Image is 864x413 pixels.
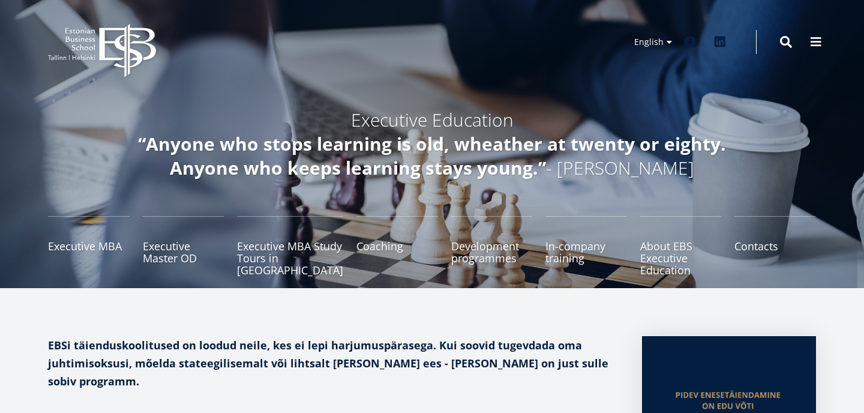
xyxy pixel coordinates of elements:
[114,132,750,180] h4: - [PERSON_NAME]
[143,216,224,276] a: Executive Master OD
[237,216,343,276] a: Executive MBA Study Tours in [GEOGRAPHIC_DATA]
[708,30,732,54] a: Linkedin
[48,338,608,388] strong: EBSi täienduskoolitused on loodud neile, kes ei lepi harjumuspärasega. Kui soovid tugevdada oma j...
[678,30,702,54] a: Facebook
[138,131,726,180] em: “Anyone who stops learning is old, wheather at twenty or eighty. Anyone who keeps learning stays ...
[114,108,750,132] h4: Executive Education
[356,216,438,276] a: Coaching
[734,216,816,276] a: Contacts
[640,216,722,276] a: About EBS Executive Education
[545,216,627,276] a: In-company training
[451,216,533,276] a: Development programmes
[48,216,130,276] a: Executive MBA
